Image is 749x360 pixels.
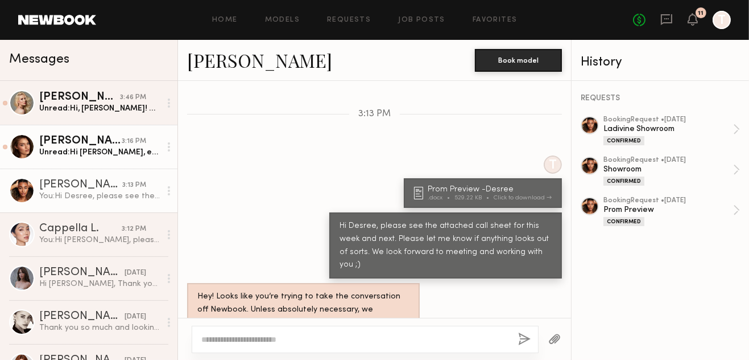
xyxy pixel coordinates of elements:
[125,268,146,279] div: [DATE]
[125,312,146,322] div: [DATE]
[603,157,740,186] a: bookingRequest •[DATE]ShowroomConfirmed
[603,116,740,145] a: bookingRequest •[DATE]Ladivine ShowroomConfirmed
[581,95,740,103] div: REQUESTS
[122,180,146,191] div: 3:13 PM
[39,279,160,289] div: Hi [PERSON_NAME], Thank you for reaching out. I’m available and flexible on the dates as of now d...
[603,164,733,175] div: Showroom
[39,322,160,333] div: Thank you so much and looking forward to hearing back from you soon! [PERSON_NAME]
[603,177,644,186] div: Confirmed
[122,224,146,235] div: 3:12 PM
[358,109,391,119] span: 3:13 PM
[603,204,733,215] div: Prom Preview
[581,56,740,69] div: History
[39,223,122,235] div: Cappella L.
[603,136,644,145] div: Confirmed
[603,197,733,204] div: booking Request • [DATE]
[398,17,445,24] a: Job Posts
[414,186,555,201] a: Prom Preview -Desree.docx529.22 KBClick to download
[713,11,731,29] a: T
[428,195,454,201] div: .docx
[603,197,740,226] a: bookingRequest •[DATE]Prom PreviewConfirmed
[473,17,518,24] a: Favorites
[39,103,160,114] div: Unread: Hi, [PERSON_NAME]! 👋🏻 Hope all’s well and thanks for getting in touch! 😊 Yes I’m interest...
[39,92,120,103] div: [PERSON_NAME]
[265,17,300,24] a: Models
[39,147,160,158] div: Unread: Hi [PERSON_NAME], everything looks good! The only question I have is if you have any spec...
[120,92,146,103] div: 3:46 PM
[603,124,733,134] div: Ladivine Showroom
[39,136,122,147] div: [PERSON_NAME]
[475,49,562,72] button: Book model
[327,17,371,24] a: Requests
[122,136,146,147] div: 3:16 PM
[428,186,555,194] div: Prom Preview -Desree
[39,311,125,322] div: [PERSON_NAME]
[212,17,238,24] a: Home
[475,55,562,64] a: Book model
[39,179,122,191] div: [PERSON_NAME]
[603,116,733,124] div: booking Request • [DATE]
[39,191,160,202] div: You: Hi Desree, please see the attached call sheet for this week and next. Please let me know if ...
[187,48,332,72] a: [PERSON_NAME]
[603,217,644,226] div: Confirmed
[9,53,69,66] span: Messages
[698,10,704,17] div: 11
[494,195,552,201] div: Click to download
[197,291,409,343] div: Hey! Looks like you’re trying to take the conversation off Newbook. Unless absolutely necessary, ...
[340,220,552,272] div: Hi Desree, please see the attached call sheet for this week and next. Please let me know if anyth...
[603,157,733,164] div: booking Request • [DATE]
[39,267,125,279] div: [PERSON_NAME]
[39,235,160,246] div: You: Hi [PERSON_NAME], please see the attached call sheet for this week and next. Please let me k...
[454,195,494,201] div: 529.22 KB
